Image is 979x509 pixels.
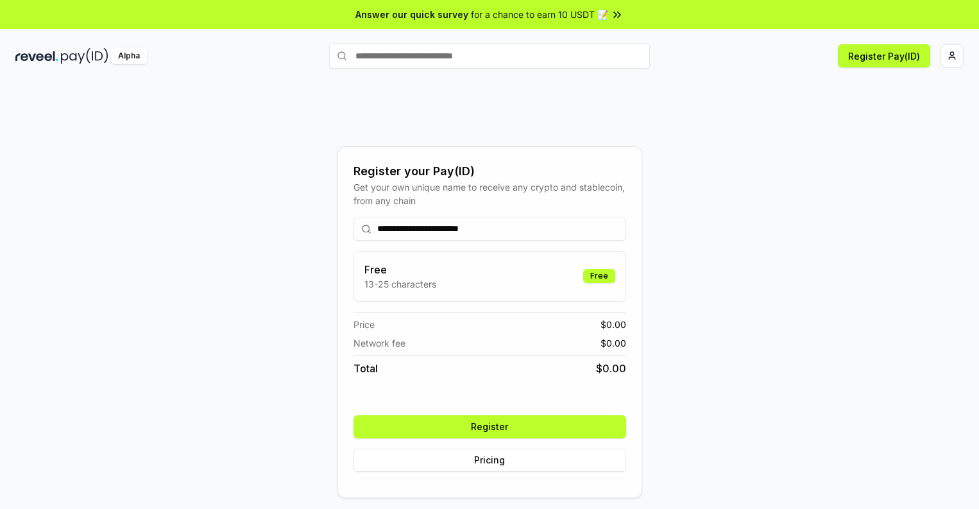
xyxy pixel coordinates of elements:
[353,180,626,207] div: Get your own unique name to receive any crypto and stablecoin, from any chain
[364,277,436,291] p: 13-25 characters
[15,48,58,64] img: reveel_dark
[111,48,147,64] div: Alpha
[353,361,378,376] span: Total
[471,8,608,21] span: for a chance to earn 10 USDT 📝
[353,415,626,438] button: Register
[583,269,615,283] div: Free
[600,336,626,350] span: $ 0.00
[596,361,626,376] span: $ 0.00
[353,162,626,180] div: Register your Pay(ID)
[600,318,626,331] span: $ 0.00
[353,449,626,472] button: Pricing
[364,262,436,277] h3: Free
[355,8,468,21] span: Answer our quick survey
[353,318,375,331] span: Price
[353,336,405,350] span: Network fee
[838,44,930,67] button: Register Pay(ID)
[61,48,108,64] img: pay_id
